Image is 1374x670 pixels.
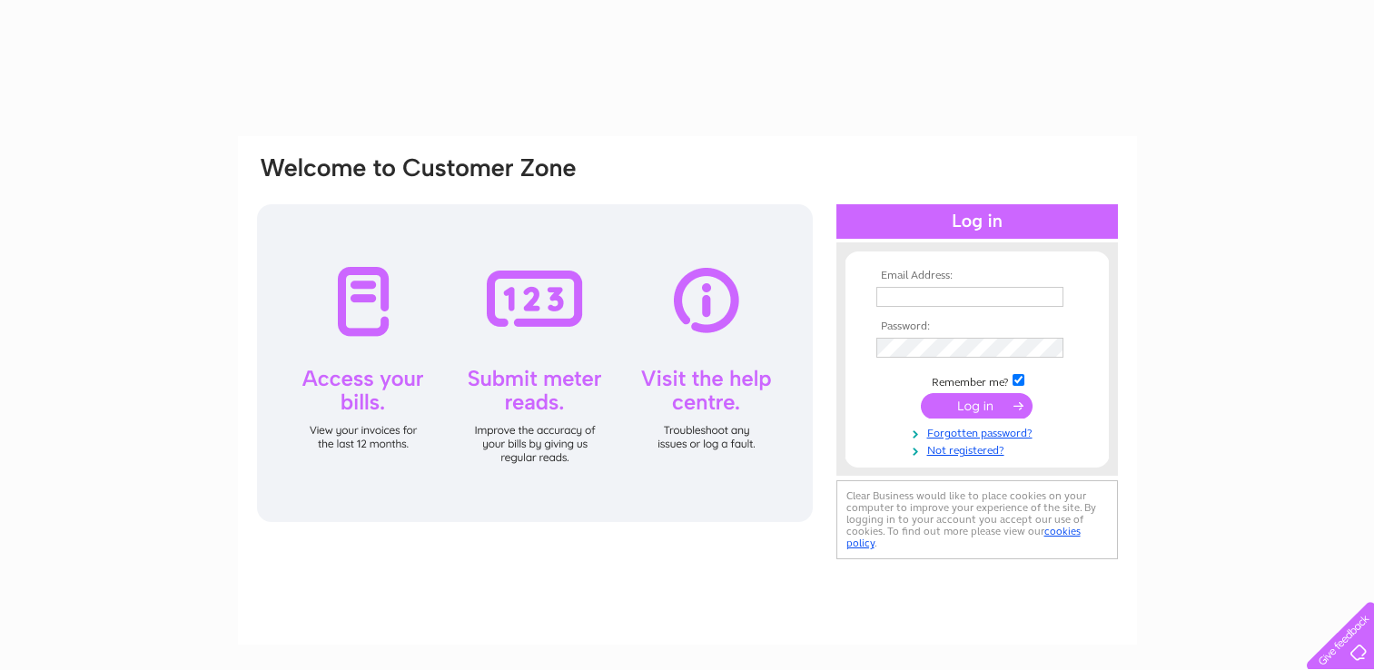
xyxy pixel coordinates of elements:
td: Remember me? [872,371,1082,389]
a: cookies policy [846,525,1081,549]
th: Password: [872,320,1082,333]
a: Not registered? [876,440,1082,458]
th: Email Address: [872,270,1082,282]
div: Clear Business would like to place cookies on your computer to improve your experience of the sit... [836,480,1118,559]
a: Forgotten password? [876,423,1082,440]
input: Submit [921,393,1033,419]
